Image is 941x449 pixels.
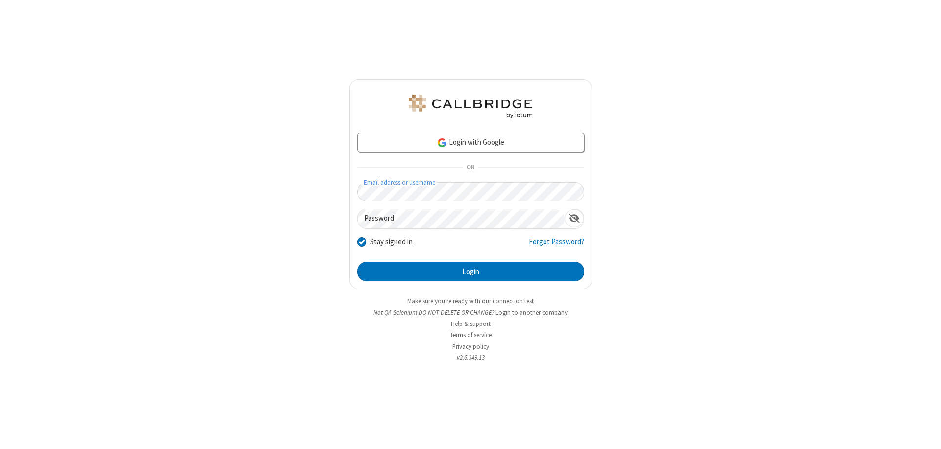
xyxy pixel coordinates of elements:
span: OR [463,161,478,175]
input: Email address or username [357,182,584,201]
li: Not QA Selenium DO NOT DELETE OR CHANGE? [349,308,592,317]
button: Login [357,262,584,281]
a: Make sure you're ready with our connection test [407,297,534,305]
a: Terms of service [450,331,492,339]
li: v2.6.349.13 [349,353,592,362]
a: Privacy policy [452,342,489,350]
a: Forgot Password? [529,236,584,255]
div: Show password [565,209,584,227]
a: Help & support [451,320,491,328]
input: Password [358,209,565,228]
img: google-icon.png [437,137,447,148]
label: Stay signed in [370,236,413,248]
img: QA Selenium DO NOT DELETE OR CHANGE [407,95,534,118]
button: Login to another company [495,308,568,317]
a: Login with Google [357,133,584,152]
